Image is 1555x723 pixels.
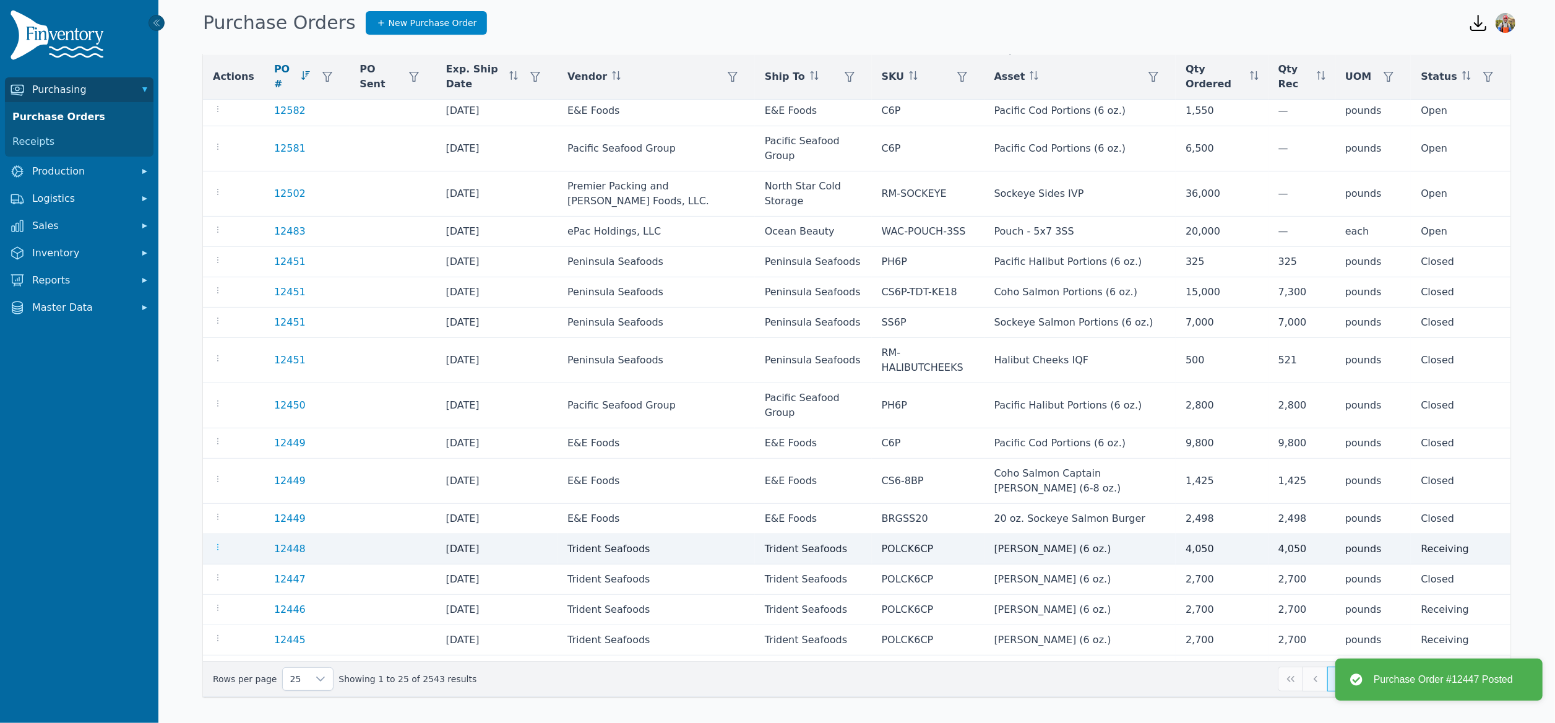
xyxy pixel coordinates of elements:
[213,69,254,84] span: Actions
[984,277,1176,308] td: Coho Salmon Portions (6 oz.)
[755,534,872,565] td: Trident Seafoods
[1411,277,1510,308] td: Closed
[1411,217,1510,247] td: Open
[436,338,558,383] td: [DATE]
[1335,625,1411,656] td: pounds
[1269,504,1335,534] td: 2,498
[1269,338,1335,383] td: 521
[1269,126,1335,171] td: —
[1176,625,1269,656] td: 2,700
[5,295,153,320] button: Master Data
[274,602,306,617] a: 12446
[1411,338,1510,383] td: Closed
[1335,565,1411,595] td: pounds
[1411,534,1510,565] td: Receiving
[1176,247,1269,277] td: 325
[436,656,558,686] td: [DATE]
[872,428,984,459] td: C6P
[1411,625,1510,656] td: Receiving
[274,254,306,269] a: 12451
[5,186,153,211] button: Logistics
[984,534,1176,565] td: [PERSON_NAME] (6 oz.)
[872,308,984,338] td: SS6P
[1335,308,1411,338] td: pounds
[389,17,477,29] span: New Purchase Order
[872,217,984,247] td: WAC-POUCH-3SS
[558,308,755,338] td: Peninsula Seafoods
[872,459,984,504] td: CS6-8BP
[1335,428,1411,459] td: pounds
[1176,383,1269,428] td: 2,800
[558,428,755,459] td: E&E Foods
[872,625,984,656] td: POLCK6CP
[10,10,109,65] img: Finventory
[1278,62,1312,92] span: Qty Rec
[1335,126,1411,171] td: pounds
[1269,217,1335,247] td: —
[446,62,505,92] span: Exp. Ship Date
[274,633,306,647] a: 12445
[274,474,306,488] a: 12449
[1335,338,1411,383] td: pounds
[558,338,755,383] td: Peninsula Seafoods
[1411,96,1510,126] td: Open
[203,12,356,34] h1: Purchase Orders
[1176,217,1269,247] td: 20,000
[5,159,153,184] button: Production
[984,625,1176,656] td: [PERSON_NAME] (6 oz.)
[274,186,306,201] a: 12502
[1374,672,1513,687] div: Purchase Order #12447 Posted
[5,214,153,238] button: Sales
[1269,96,1335,126] td: —
[882,69,905,84] span: SKU
[984,459,1176,504] td: Coho Salmon Captain [PERSON_NAME] (6-8 oz.)
[274,436,306,451] a: 12449
[32,191,131,206] span: Logistics
[984,247,1176,277] td: Pacific Halibut Portions (6 oz.)
[274,398,306,413] a: 12450
[755,308,872,338] td: Peninsula Seafoods
[755,625,872,656] td: Trident Seafoods
[32,82,131,97] span: Purchasing
[436,625,558,656] td: [DATE]
[1269,534,1335,565] td: 4,050
[1269,428,1335,459] td: 9,800
[1186,62,1245,92] span: Qty Ordered
[558,656,755,686] td: Trident Seafoods
[1411,459,1510,504] td: Closed
[32,246,131,261] span: Inventory
[1411,565,1510,595] td: Closed
[755,656,872,686] td: Trident Seafoods
[1176,565,1269,595] td: 2,700
[872,277,984,308] td: CS6P-TDT-KE18
[1411,308,1510,338] td: Closed
[366,11,488,35] a: New Purchase Order
[1176,126,1269,171] td: 6,500
[1176,171,1269,217] td: 36,000
[436,428,558,459] td: [DATE]
[755,595,872,625] td: Trident Seafoods
[436,126,558,171] td: [DATE]
[984,96,1176,126] td: Pacific Cod Portions (6 oz.)
[1176,428,1269,459] td: 9,800
[755,383,872,428] td: Pacific Seafood Group
[436,595,558,625] td: [DATE]
[755,247,872,277] td: Peninsula Seafoods
[1335,656,1411,686] td: pounds
[872,126,984,171] td: C6P
[558,625,755,656] td: Trident Seafoods
[32,219,131,233] span: Sales
[755,171,872,217] td: North Star Cold Storage
[872,171,984,217] td: RM-SOCKEYE
[5,77,153,102] button: Purchasing
[360,62,396,92] span: PO Sent
[984,308,1176,338] td: Sockeye Salmon Portions (6 oz.)
[274,141,306,156] a: 12581
[5,268,153,293] button: Reports
[755,338,872,383] td: Peninsula Seafoods
[558,96,755,126] td: E&E Foods
[1269,656,1335,686] td: 1,350
[1176,656,1269,686] td: 1,350
[872,656,984,686] td: POLCK6CP
[755,96,872,126] td: E&E Foods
